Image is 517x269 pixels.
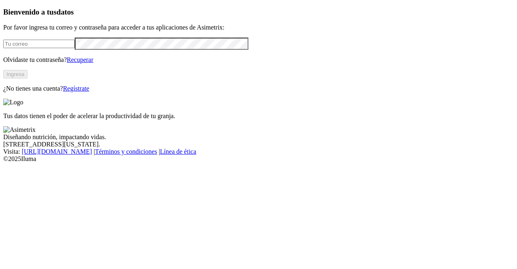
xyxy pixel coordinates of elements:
[3,70,27,78] button: Ingresa
[3,85,514,92] p: ¿No tienes una cuenta?
[3,155,514,163] div: © 2025 Iluma
[3,126,36,133] img: Asimetrix
[22,148,92,155] a: [URL][DOMAIN_NAME]
[3,56,514,64] p: Olvidaste tu contraseña?
[3,133,514,141] div: Diseñando nutrición, impactando vidas.
[3,8,514,17] h3: Bienvenido a tus
[3,112,514,120] p: Tus datos tienen el poder de acelerar la productividad de tu granja.
[3,148,514,155] div: Visita : | |
[3,99,23,106] img: Logo
[3,24,514,31] p: Por favor ingresa tu correo y contraseña para acceder a tus aplicaciones de Asimetrix:
[57,8,74,16] span: datos
[67,56,93,63] a: Recuperar
[3,40,75,48] input: Tu correo
[3,141,514,148] div: [STREET_ADDRESS][US_STATE].
[95,148,157,155] a: Términos y condiciones
[160,148,196,155] a: Línea de ética
[63,85,89,92] a: Regístrate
